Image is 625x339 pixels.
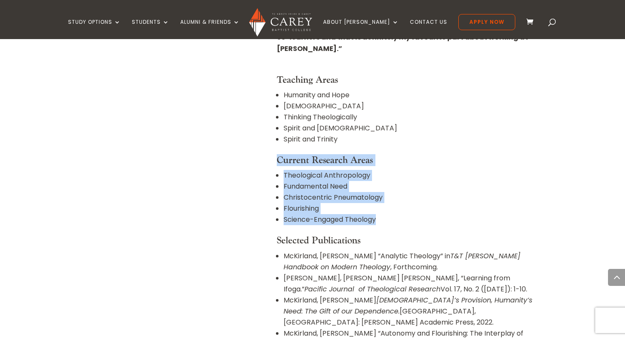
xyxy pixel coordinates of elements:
[284,101,542,112] li: [DEMOGRAPHIC_DATA]
[284,251,520,272] em: T&T [PERSON_NAME] Handbook on Modern Theology
[68,19,121,39] a: Study Options
[284,192,542,203] li: Christocentric Pneumatology
[277,235,542,250] h4: Selected Publications
[284,203,542,214] li: Flourishing
[410,19,447,39] a: Contact Us
[323,19,399,39] a: About [PERSON_NAME]
[284,181,542,192] li: Fundamental Need
[284,251,542,273] li: McKirland, [PERSON_NAME] “Analytic Theology” in , Forthcoming.
[284,295,532,316] em: [DEMOGRAPHIC_DATA]’s Provision, Humanity’s Need: The Gift of our Dependence.
[284,273,542,295] li: [PERSON_NAME], [PERSON_NAME] [PERSON_NAME], “Learning from Ifoga.” Vol. 17, No. 2 ([DATE]): 1-10.
[277,155,542,170] h4: Current Research Areas
[284,134,542,145] li: Spirit and Trinity
[180,19,240,39] a: Alumni & Friends
[304,284,440,294] em: Pacific Journal of Theological Research
[284,90,542,101] li: Humanity and Hope
[284,214,542,225] li: Science-Engaged Theology
[249,8,312,37] img: Carey Baptist College
[132,19,169,39] a: Students
[458,14,515,30] a: Apply Now
[284,170,542,181] li: Theological Anthropology
[284,123,542,134] li: Spirit and [DEMOGRAPHIC_DATA]
[277,74,542,90] h4: Teaching Areas
[284,295,542,328] li: McKirland, [PERSON_NAME] [GEOGRAPHIC_DATA], [GEOGRAPHIC_DATA]: [PERSON_NAME] Academic Press, 2022.
[284,112,542,123] li: Thinking Theologically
